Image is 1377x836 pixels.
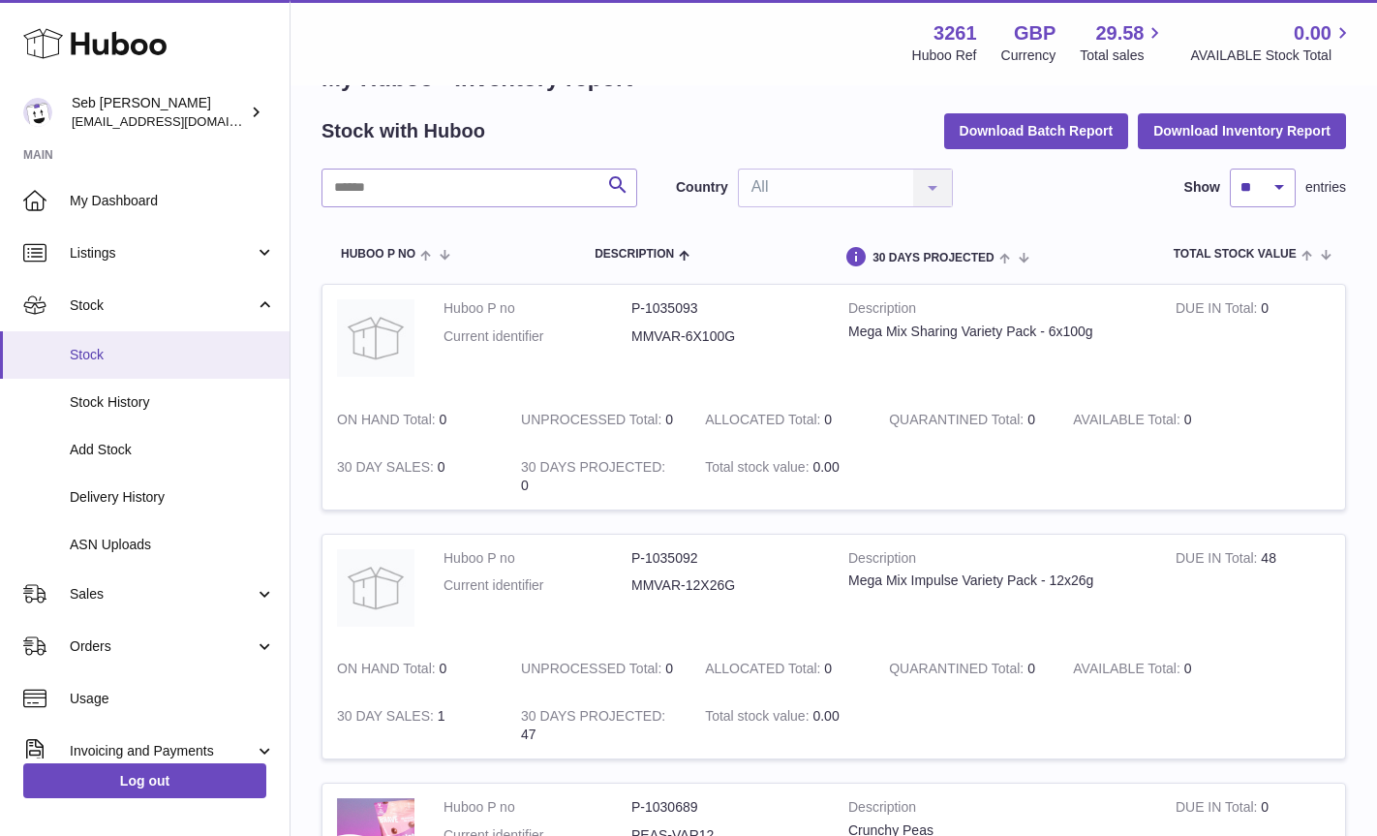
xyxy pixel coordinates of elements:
span: Stock History [70,393,275,412]
span: [EMAIL_ADDRESS][DOMAIN_NAME] [72,113,285,129]
span: 29.58 [1095,20,1144,46]
span: Total sales [1080,46,1166,65]
dt: Current identifier [444,576,631,595]
img: product image [337,549,414,627]
td: 0 [1161,285,1345,396]
span: Total stock value [1174,248,1297,261]
strong: ALLOCATED Total [705,412,824,432]
span: Stock [70,346,275,364]
span: Description [595,248,674,261]
dt: Huboo P no [444,549,631,568]
strong: DUE IN Total [1176,300,1261,321]
div: Huboo Ref [912,46,977,65]
td: 0 [690,645,874,693]
span: Orders [70,637,255,656]
td: 0 [506,645,690,693]
td: 1 [322,693,506,759]
strong: UNPROCESSED Total [521,661,665,681]
label: Country [676,178,728,197]
strong: 3261 [933,20,977,46]
td: 0 [322,444,506,510]
span: ASN Uploads [70,536,275,554]
dd: MMVAR-6X100G [631,327,819,346]
span: 0.00 [812,708,839,724]
strong: GBP [1014,20,1056,46]
span: 0.00 [1294,20,1331,46]
span: 0.00 [812,459,839,475]
span: Stock [70,296,255,315]
a: Log out [23,763,266,798]
strong: 30 DAY SALES [337,708,438,728]
td: 0 [322,396,506,444]
span: 30 DAYS PROJECTED [872,252,994,264]
td: 0 [322,645,506,693]
dd: MMVAR-12X26G [631,576,819,595]
label: Show [1184,178,1220,197]
td: 0 [506,396,690,444]
td: 48 [1161,535,1345,646]
strong: DUE IN Total [1176,799,1261,820]
span: Invoicing and Payments [70,742,255,760]
td: 0 [1058,396,1242,444]
div: Currency [1001,46,1056,65]
td: 47 [506,693,690,759]
td: 0 [1058,645,1242,693]
dt: Current identifier [444,327,631,346]
a: 29.58 Total sales [1080,20,1166,65]
dt: Huboo P no [444,798,631,817]
strong: Description [848,299,1147,323]
strong: UNPROCESSED Total [521,412,665,432]
span: entries [1305,178,1346,197]
div: Seb [PERSON_NAME] [72,94,246,131]
dd: P-1035092 [631,549,819,568]
span: Sales [70,585,255,604]
span: Listings [70,244,255,263]
button: Download Batch Report [944,113,1129,148]
span: Add Stock [70,441,275,459]
strong: ALLOCATED Total [705,661,824,681]
span: Huboo P no [341,248,415,261]
strong: ON HAND Total [337,661,440,681]
strong: QUARANTINED Total [889,412,1027,432]
span: 0 [1027,412,1035,427]
strong: 30 DAY SALES [337,459,438,480]
strong: Total stock value [705,708,812,728]
button: Download Inventory Report [1138,113,1346,148]
span: My Dashboard [70,192,275,210]
dd: P-1035093 [631,299,819,318]
strong: 30 DAYS PROJECTED [521,708,665,728]
td: 0 [506,444,690,510]
td: 0 [690,396,874,444]
span: Delivery History [70,488,275,507]
a: 0.00 AVAILABLE Stock Total [1190,20,1354,65]
div: Mega Mix Sharing Variety Pack - 6x100g [848,323,1147,341]
dt: Huboo P no [444,299,631,318]
strong: ON HAND Total [337,412,440,432]
h2: Stock with Huboo [321,118,485,144]
span: 0 [1027,661,1035,676]
div: Mega Mix Impulse Variety Pack - 12x26g [848,572,1147,590]
strong: Description [848,549,1147,573]
strong: 30 DAYS PROJECTED [521,459,665,480]
strong: Description [848,798,1147,821]
dd: P-1030689 [631,798,819,817]
strong: Total stock value [705,459,812,480]
span: AVAILABLE Stock Total [1190,46,1354,65]
img: ecom@bravefoods.co.uk [23,98,52,127]
strong: QUARANTINED Total [889,661,1027,681]
img: product image [337,299,414,377]
strong: AVAILABLE Total [1073,412,1183,432]
span: Usage [70,690,275,708]
strong: DUE IN Total [1176,550,1261,571]
strong: AVAILABLE Total [1073,661,1183,681]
